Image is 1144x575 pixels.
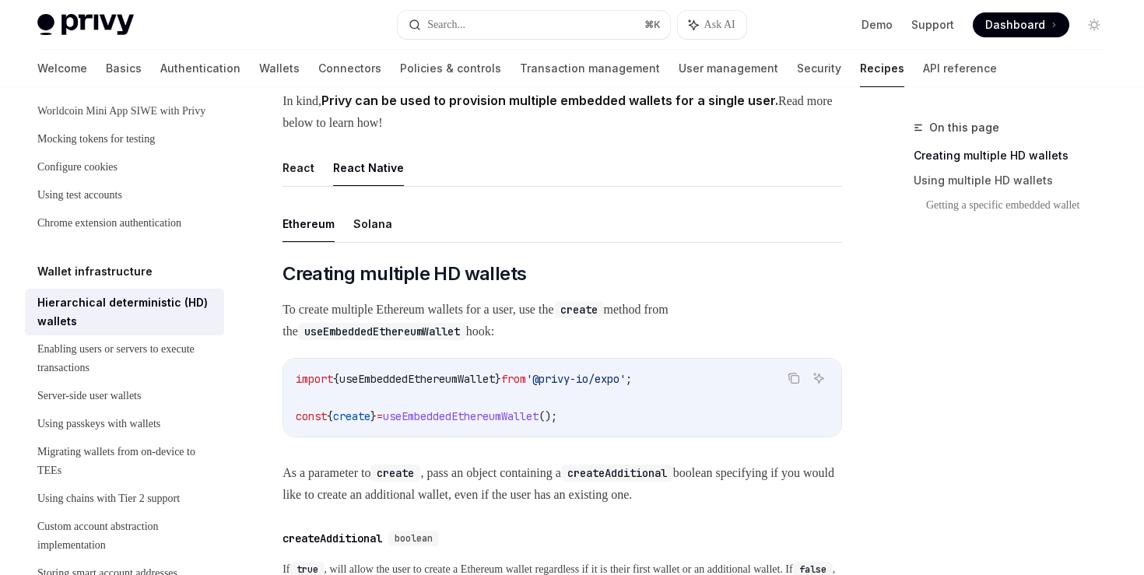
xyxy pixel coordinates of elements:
[25,181,224,209] a: Using test accounts
[25,125,224,153] a: Mocking tokens for testing
[398,11,669,39] button: Search...⌘K
[985,17,1045,33] span: Dashboard
[298,323,466,340] code: useEmbeddedEthereumWallet
[333,149,404,186] button: React Native
[37,158,118,177] div: Configure cookies
[704,17,735,33] span: Ask AI
[37,293,215,331] div: Hierarchical deterministic (HD) wallets
[25,438,224,485] a: Migrating wallets from on-device to TEEs
[644,19,661,31] span: ⌘ K
[282,462,842,506] span: As a parameter to , pass an object containing a boolean specifying if you would like to create an...
[626,372,632,386] span: ;
[318,50,381,87] a: Connectors
[296,372,333,386] span: import
[400,50,501,87] a: Policies & controls
[37,50,87,87] a: Welcome
[37,14,134,36] img: light logo
[914,168,1119,193] a: Using multiple HD wallets
[539,409,557,423] span: ();
[37,489,180,508] div: Using chains with Tier 2 support
[321,93,778,108] strong: Privy can be used to provision multiple embedded wallets for a single user.
[923,50,997,87] a: API reference
[339,372,495,386] span: useEmbeddedEthereumWallet
[520,50,660,87] a: Transaction management
[282,205,335,242] button: Ethereum
[561,465,673,482] code: createAdditional
[282,261,526,286] span: Creating multiple HD wallets
[797,50,841,87] a: Security
[37,387,141,405] div: Server-side user wallets
[333,372,339,386] span: {
[914,143,1119,168] a: Creating multiple HD wallets
[37,517,215,555] div: Custom account abstraction implementation
[973,12,1069,37] a: Dashboard
[25,209,224,237] a: Chrome extension authentication
[427,16,465,34] div: Search...
[383,409,539,423] span: useEmbeddedEthereumWallet
[862,17,893,33] a: Demo
[370,409,377,423] span: }
[784,368,804,388] button: Copy the contents from the code block
[860,50,904,87] a: Recipes
[370,465,420,482] code: create
[37,340,215,377] div: Enabling users or servers to execute transactions
[37,186,122,205] div: Using test accounts
[25,513,224,559] a: Custom account abstraction implementation
[678,11,746,39] button: Ask AI
[377,409,383,423] span: =
[25,410,224,438] a: Using passkeys with wallets
[327,409,333,423] span: {
[929,118,999,137] span: On this page
[25,153,224,181] a: Configure cookies
[526,372,626,386] span: '@privy-io/expo'
[160,50,240,87] a: Authentication
[353,205,392,242] button: Solana
[554,301,604,318] code: create
[809,368,829,388] button: Ask AI
[282,149,314,186] button: React
[25,335,224,382] a: Enabling users or servers to execute transactions
[679,50,778,87] a: User management
[282,89,842,134] span: In kind, Read more below to learn how!
[37,262,153,281] h5: Wallet infrastructure
[495,372,501,386] span: }
[501,372,526,386] span: from
[106,50,142,87] a: Basics
[37,415,160,433] div: Using passkeys with wallets
[282,299,842,342] span: To create multiple Ethereum wallets for a user, use the method from the hook:
[25,382,224,410] a: Server-side user wallets
[926,193,1119,218] a: Getting a specific embedded wallet
[282,531,382,546] div: createAdditional
[296,409,327,423] span: const
[25,485,224,513] a: Using chains with Tier 2 support
[37,214,181,233] div: Chrome extension authentication
[395,532,433,545] span: boolean
[259,50,300,87] a: Wallets
[911,17,954,33] a: Support
[333,409,370,423] span: create
[1082,12,1107,37] button: Toggle dark mode
[37,130,155,149] div: Mocking tokens for testing
[37,443,215,480] div: Migrating wallets from on-device to TEEs
[25,289,224,335] a: Hierarchical deterministic (HD) wallets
